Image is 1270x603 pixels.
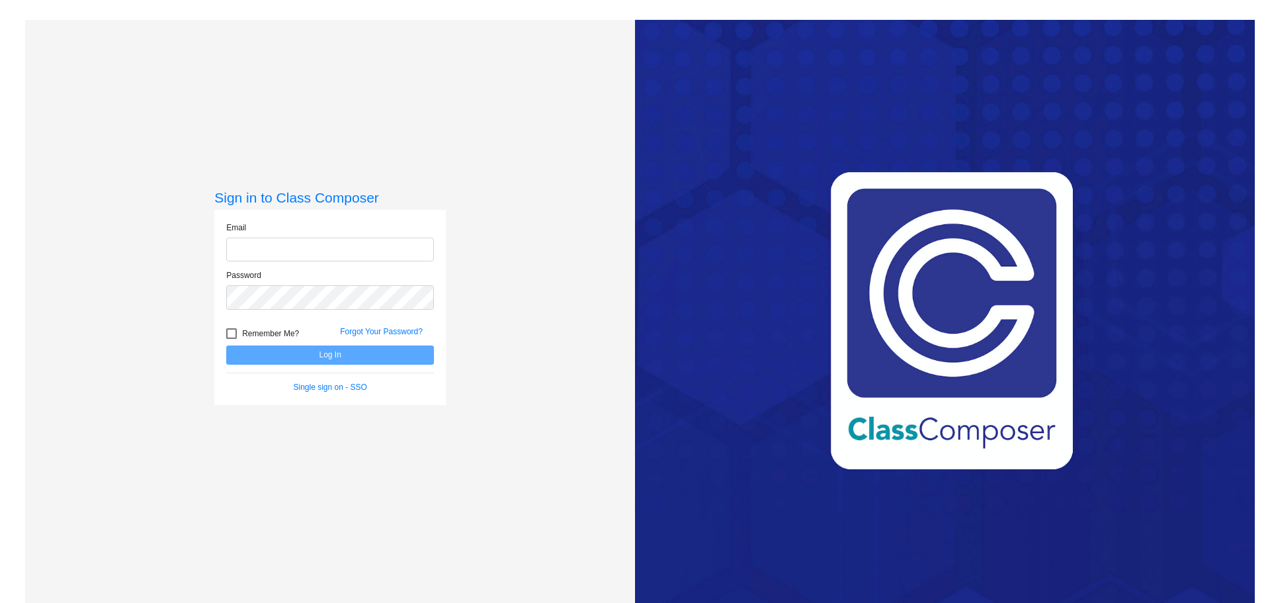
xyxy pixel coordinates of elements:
[226,222,246,234] label: Email
[294,383,367,392] a: Single sign on - SSO
[242,326,299,342] span: Remember Me?
[226,269,261,281] label: Password
[340,327,423,336] a: Forgot Your Password?
[226,346,434,365] button: Log In
[214,189,446,206] h3: Sign in to Class Composer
